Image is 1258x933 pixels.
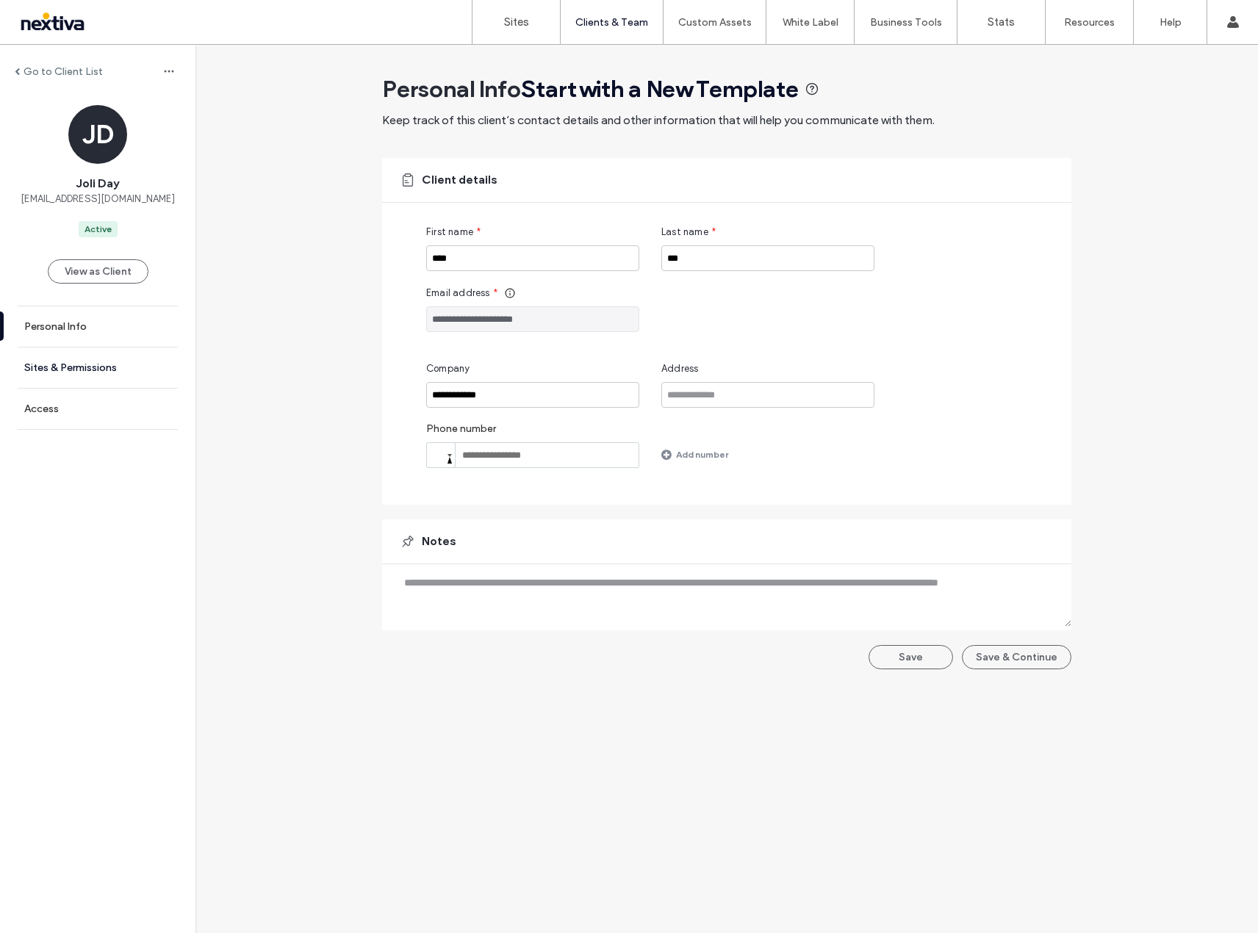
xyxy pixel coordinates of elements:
div: JD [68,105,127,164]
label: Personal Info [24,320,87,333]
input: Address [661,382,874,408]
label: Clients & Team [575,16,648,29]
label: Business Tools [870,16,942,29]
button: View as Client [48,259,148,284]
span: Personal Info [382,74,799,104]
span: [EMAIL_ADDRESS][DOMAIN_NAME] [21,192,175,206]
label: Resources [1064,16,1115,29]
label: White Label [783,16,838,29]
label: Phone number [426,422,639,442]
span: Notes [422,533,456,550]
label: Add number [676,442,728,467]
span: Keep track of this client’s contact details and other information that will help you communicate ... [382,113,935,127]
label: Custom Assets [678,16,752,29]
span: First name [426,225,473,239]
span: Help [33,10,63,24]
span: Last name [661,225,708,239]
label: Stats [988,15,1015,29]
label: Sites & Permissions [24,361,117,374]
button: Save [869,645,953,669]
input: Company [426,382,639,408]
label: Access [24,403,59,415]
div: Active [85,223,112,236]
label: Sites [504,15,529,29]
label: Help [1160,16,1182,29]
span: Client details [422,172,497,188]
input: Last name [661,245,874,271]
button: Save & Continue [962,645,1071,669]
label: Go to Client List [24,65,103,78]
input: First name [426,245,639,271]
input: Email address [426,306,639,332]
span: Address [661,361,698,376]
span: Email address [426,286,490,300]
span: Joli Day [76,176,119,192]
span: Company [426,361,470,376]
